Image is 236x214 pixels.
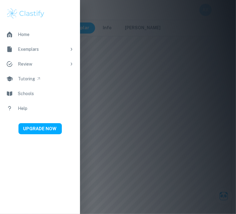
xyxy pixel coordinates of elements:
[18,90,34,97] div: Schools
[18,105,27,112] div: Help
[18,31,30,38] div: Home
[18,75,35,82] div: Tutoring
[18,61,66,67] div: Review
[18,46,66,53] div: Exemplars
[6,7,45,20] img: Clastify logo
[18,123,62,134] button: UPGRADE NOW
